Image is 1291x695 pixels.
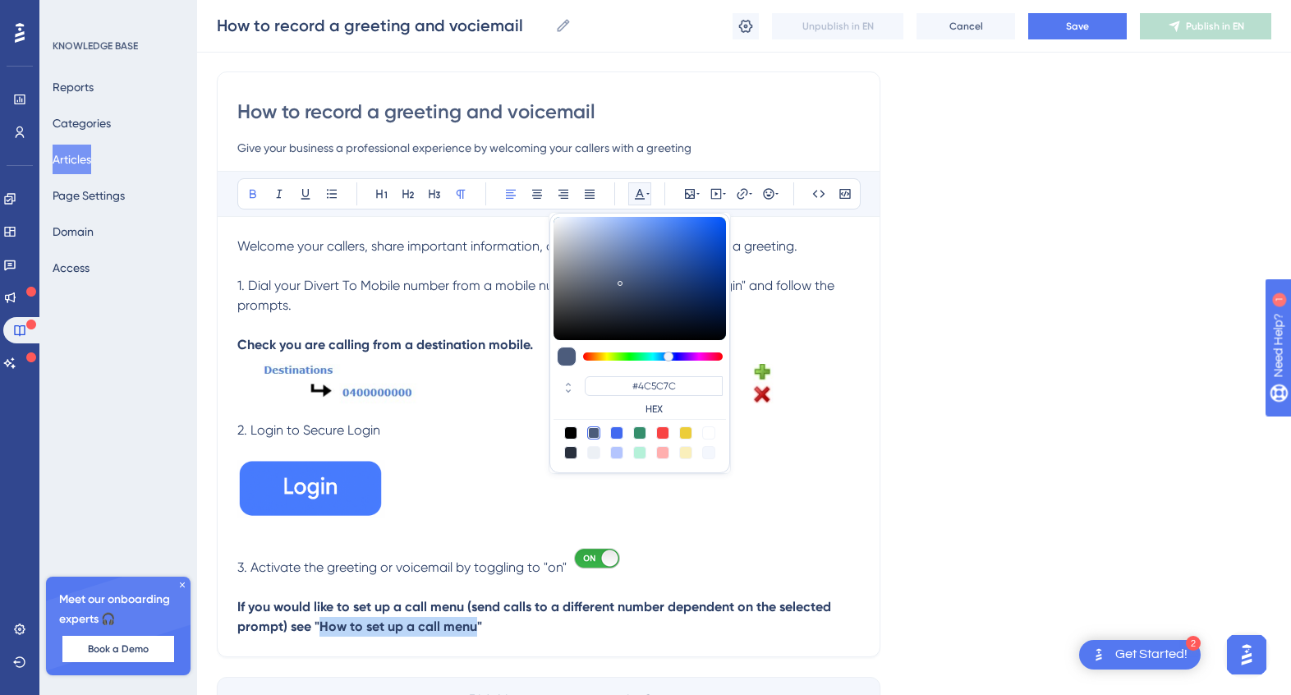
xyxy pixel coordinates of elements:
[1089,645,1109,665] img: launcher-image-alternative-text
[39,4,103,24] span: Need Help?
[53,108,111,138] button: Categories
[237,278,838,313] span: 1. Dial your Divert To Mobile number from a mobile number saved within "Secure login" and follow ...
[237,138,860,158] input: Article Description
[1079,640,1201,670] div: Open Get Started! checklist, remaining modules: 2
[237,559,567,575] span: 3. Activate the greeting or voicemail by toggling to "on"
[585,403,723,416] label: HEX
[62,636,174,662] button: Book a Demo
[1115,646,1188,664] div: Get Started!
[53,181,125,210] button: Page Settings
[237,337,533,352] strong: Check you are calling from a destination mobile.
[1186,636,1201,651] div: 2
[237,422,380,438] span: 2. Login to Secure Login
[1028,13,1127,39] button: Save
[1066,20,1089,33] span: Save
[802,20,874,33] span: Unpublish in EN
[88,642,149,656] span: Book a Demo
[53,72,94,102] button: Reports
[949,20,983,33] span: Cancel
[53,217,94,246] button: Domain
[53,253,90,283] button: Access
[237,599,834,634] strong: If you would like to set up a call menu (send calls to a different number dependent on the select...
[237,99,860,125] input: Article Title
[53,39,138,53] div: KNOWLEDGE BASE
[217,14,549,37] input: Article Name
[772,13,903,39] button: Unpublish in EN
[237,238,797,254] span: Welcome your callers, share important information, or explain prompt options with a greeting.
[917,13,1015,39] button: Cancel
[59,590,177,629] span: Meet our onboarding experts 🎧
[114,8,119,21] div: 1
[1222,630,1271,679] iframe: UserGuiding AI Assistant Launcher
[53,145,91,174] button: Articles
[1140,13,1271,39] button: Publish in EN
[1186,20,1244,33] span: Publish in EN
